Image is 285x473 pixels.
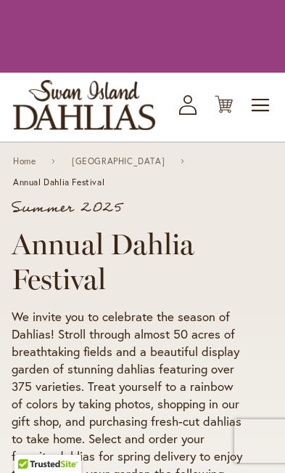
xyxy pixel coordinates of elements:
h1: Annual Dahlia Festival [12,227,244,296]
span: Annual Dahlia Festival [13,177,104,187]
a: Home [13,156,36,166]
p: Summer 2025 [12,201,244,215]
a: [GEOGRAPHIC_DATA] [72,156,165,166]
a: store logo [13,80,155,130]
